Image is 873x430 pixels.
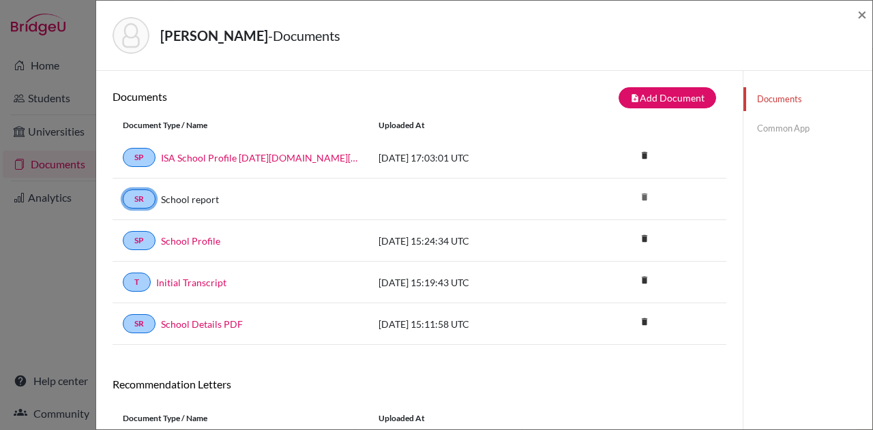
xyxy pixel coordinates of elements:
[123,231,156,250] a: SP
[634,311,655,332] i: delete
[857,6,867,22] button: Close
[634,230,655,249] a: delete
[368,275,573,290] div: [DATE] 15:19:43 UTC
[123,189,156,209] a: SR
[123,273,151,292] a: T
[619,87,716,108] button: note_addAdd Document
[113,412,368,425] div: Document Type / Name
[743,117,872,140] a: Common App
[368,234,573,248] div: [DATE] 15:24:34 UTC
[156,275,226,290] a: Initial Transcript
[743,87,872,111] a: Documents
[268,27,340,44] span: - Documents
[161,317,243,331] a: School Details PDF
[368,151,573,165] div: [DATE] 17:03:01 UTC
[160,27,268,44] strong: [PERSON_NAME]
[634,272,655,290] a: delete
[368,317,573,331] div: [DATE] 15:11:58 UTC
[368,412,573,425] div: Uploaded at
[113,90,419,103] h6: Documents
[630,93,640,103] i: note_add
[634,228,655,249] i: delete
[161,151,358,165] a: ISA School Profile [DATE][DOMAIN_NAME][DATE]_wide
[634,313,655,332] a: delete
[161,192,219,206] a: School report
[634,187,655,207] i: delete
[161,234,220,248] a: School Profile
[634,145,655,166] i: delete
[123,314,156,333] a: SR
[113,378,726,390] h6: Recommendation Letters
[368,119,573,132] div: Uploaded at
[634,147,655,166] a: delete
[857,4,867,24] span: ×
[634,270,655,290] i: delete
[123,148,156,167] a: SP
[113,119,368,132] div: Document Type / Name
